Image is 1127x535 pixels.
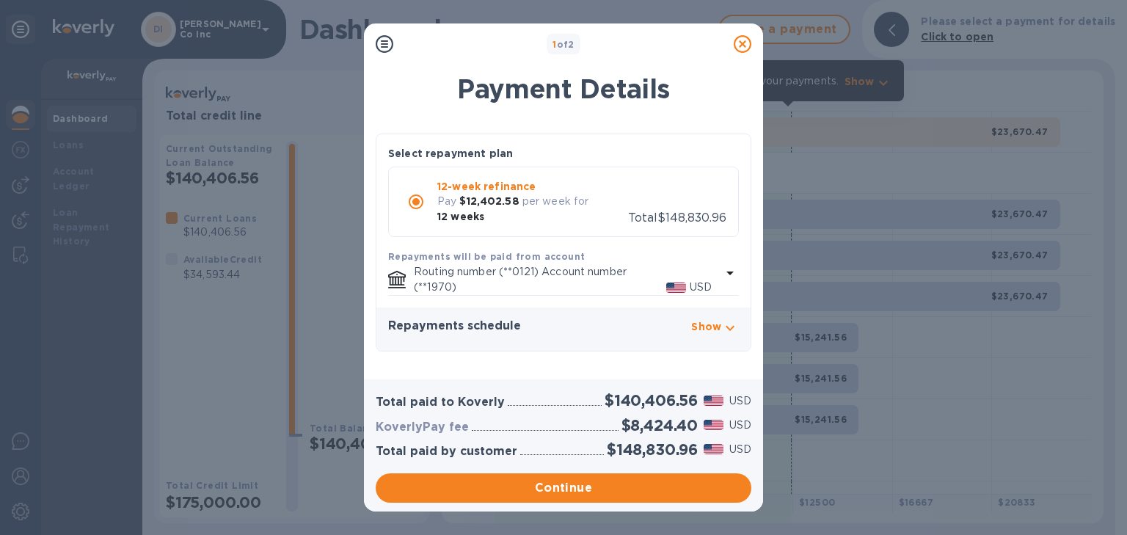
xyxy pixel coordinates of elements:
h3: Total paid by customer [376,445,517,459]
h2: $8,424.40 [621,416,698,434]
img: USD [704,396,723,406]
img: USD [666,283,686,293]
p: Pay [437,194,456,209]
p: 12-week refinance [437,179,628,194]
p: Show [691,319,721,334]
h3: Repayments schedule [388,319,521,333]
h3: KoverlyPay fee [376,421,469,434]
h3: Total paid to Koverly [376,396,505,410]
img: USD [704,420,723,430]
span: Continue [387,479,740,497]
p: USD [729,442,751,457]
p: Select repayment plan [388,146,513,161]
b: 12 weeks [437,211,484,222]
p: Routing number (**0121) Account number (**1970) [414,264,666,295]
span: Total $148,830.96 [628,211,726,225]
button: Continue [376,473,751,503]
h2: $148,830.96 [607,440,698,459]
p: USD [729,418,751,433]
p: USD [729,393,751,409]
img: USD [704,444,723,454]
b: $12,402.58 [459,195,519,207]
p: USD [690,280,712,295]
h2: $140,406.56 [605,391,698,410]
p: per week for [522,194,589,209]
b: of 2 [552,39,575,50]
b: Repayments will be paid from account [388,251,585,262]
span: 1 [552,39,556,50]
button: Show [691,319,739,339]
h1: Payment Details [376,73,751,104]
